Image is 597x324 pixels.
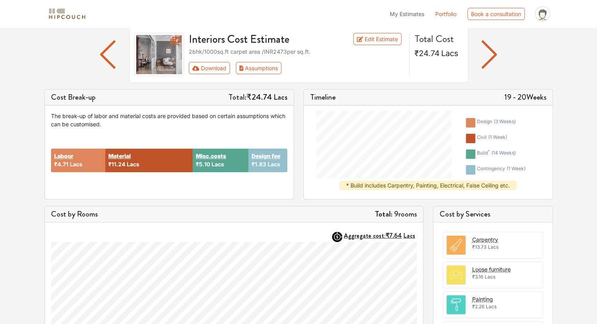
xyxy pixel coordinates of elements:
button: Material [108,152,131,160]
span: ₹2.26 [472,304,484,309]
img: AggregateIcon [332,232,342,242]
div: 2bhk / 1000 sq.ft carpet area /INR 2473 per sq.ft. [189,47,405,56]
button: Carpentry [472,235,498,244]
img: room.svg [447,236,466,255]
h5: Timeline [310,93,336,102]
div: First group [189,62,288,74]
span: logo-horizontal.svg [47,5,87,23]
h5: 19 - 20 Weeks [504,93,546,102]
div: * Build includes Carpentry, Painting, Electrical, False Ceiling etc. [340,181,517,190]
button: Assumptions [236,62,282,74]
span: ₹4.71 [54,161,68,167]
span: ₹3.16 [472,274,483,280]
img: room.svg [447,266,466,284]
span: ₹11.24 [108,161,125,167]
span: ₹7.64 [385,231,402,240]
span: Lacs [441,49,458,58]
span: ( 1 week ) [488,134,507,140]
button: Design fee [252,152,280,160]
div: The break-up of labor and material costs are provided based on certain assumptions which can be c... [51,112,287,128]
span: Lacs [488,244,498,250]
h5: Cost by Rooms [51,209,98,219]
span: My Estimates [390,11,424,17]
button: Loose furniture [472,265,511,273]
a: Portfolio [435,10,456,18]
div: contingency [477,165,526,175]
span: ₹13.73 [472,244,486,250]
span: ₹24.74 [246,91,272,103]
span: Lacs [70,161,82,167]
span: Lacs [127,161,139,167]
span: ₹1.83 [252,161,266,167]
a: Edit Estimate [353,33,402,45]
div: civil [477,134,507,143]
h3: Interiors Cost Estimate [184,33,334,46]
span: ₹5.10 [196,161,210,167]
button: Aggregate cost:₹7.64Lacs [344,232,417,239]
div: Toolbar with button groups [189,62,405,74]
h5: Cost by Services [440,209,546,219]
button: Download [189,62,230,74]
h5: 9 rooms [375,209,417,219]
strong: Total: [375,208,393,220]
button: Painting [472,295,493,303]
span: Lacs [274,91,287,103]
img: logo-horizontal.svg [47,7,87,21]
h5: Cost Break-up [51,93,96,102]
button: Labour [54,152,73,160]
span: Lacs [403,231,415,240]
span: Lacs [212,161,224,167]
span: ( 1 week ) [507,166,526,171]
div: build [477,149,516,159]
div: design [477,118,516,127]
img: room.svg [447,295,466,314]
button: Misc.costs [196,152,226,160]
span: ( 14 weeks ) [491,150,516,156]
div: Book a consultation [467,8,525,20]
span: Lacs [485,274,495,280]
span: ₹24.74 [414,49,440,58]
span: Lacs [268,161,280,167]
img: gallery [134,33,184,76]
h5: Total: [228,93,287,102]
img: arrow left [100,40,115,69]
img: arrow left [482,40,497,69]
span: ( 3 weeks ) [494,118,516,124]
strong: Aggregate cost: [344,231,415,240]
span: Lacs [486,304,497,309]
h4: Total Cost [414,33,462,45]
